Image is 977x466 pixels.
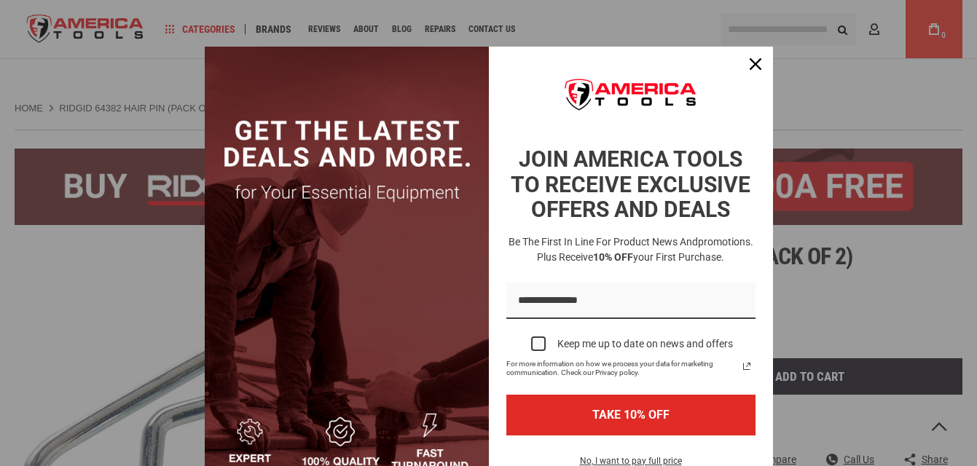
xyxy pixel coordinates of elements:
[537,236,753,263] span: promotions. Plus receive your first purchase.
[506,360,738,377] span: For more information on how we process your data for marketing communication. Check our Privacy p...
[738,358,756,375] a: Read our Privacy Policy
[506,395,756,435] button: TAKE 10% OFF
[503,234,758,265] h3: Be the first in line for product news and
[593,251,633,263] strong: 10% OFF
[506,283,756,320] input: Email field
[738,47,773,82] button: Close
[738,358,756,375] svg: link icon
[557,338,733,350] div: Keep me up to date on news and offers
[750,58,761,70] svg: close icon
[511,146,750,222] strong: JOIN AMERICA TOOLS TO RECEIVE EXCLUSIVE OFFERS AND DEALS
[772,420,977,466] iframe: LiveChat chat widget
